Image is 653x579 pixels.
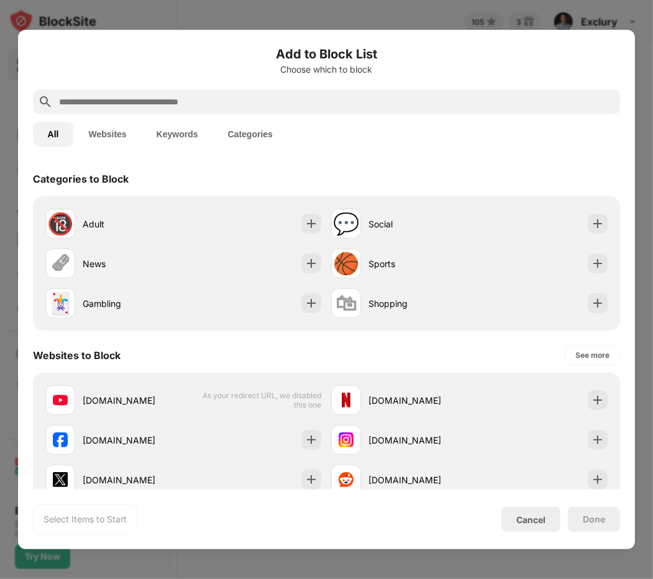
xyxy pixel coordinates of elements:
img: favicons [53,432,68,447]
div: 🏀 [333,251,359,276]
div: 🔞 [47,211,73,237]
img: favicons [339,432,354,447]
div: [DOMAIN_NAME] [83,473,183,486]
img: favicons [339,472,354,487]
div: 💬 [333,211,359,237]
h6: Add to Block List [33,45,621,63]
div: Select Items to Start [43,513,127,526]
div: 🛍 [336,291,357,316]
button: Websites [73,122,141,147]
span: As your redirect URL, we disabled this one [193,391,321,409]
img: search.svg [38,94,53,109]
div: Categories to Block [33,173,129,185]
img: favicons [53,393,68,408]
div: Websites to Block [33,349,121,362]
div: Done [583,514,605,524]
div: 🃏 [47,291,73,316]
button: Keywords [142,122,213,147]
div: Shopping [368,297,469,310]
div: See more [575,349,610,362]
div: Gambling [83,297,183,310]
div: Sports [368,257,469,270]
div: [DOMAIN_NAME] [368,394,469,407]
img: favicons [339,393,354,408]
button: Categories [213,122,288,147]
div: [DOMAIN_NAME] [368,434,469,447]
div: Social [368,217,469,230]
button: All [33,122,74,147]
div: [DOMAIN_NAME] [83,434,183,447]
div: News [83,257,183,270]
div: [DOMAIN_NAME] [83,394,183,407]
div: Cancel [516,514,546,525]
div: Adult [83,217,183,230]
div: [DOMAIN_NAME] [368,473,469,486]
div: 🗞 [50,251,71,276]
div: Choose which to block [33,65,621,75]
img: favicons [53,472,68,487]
